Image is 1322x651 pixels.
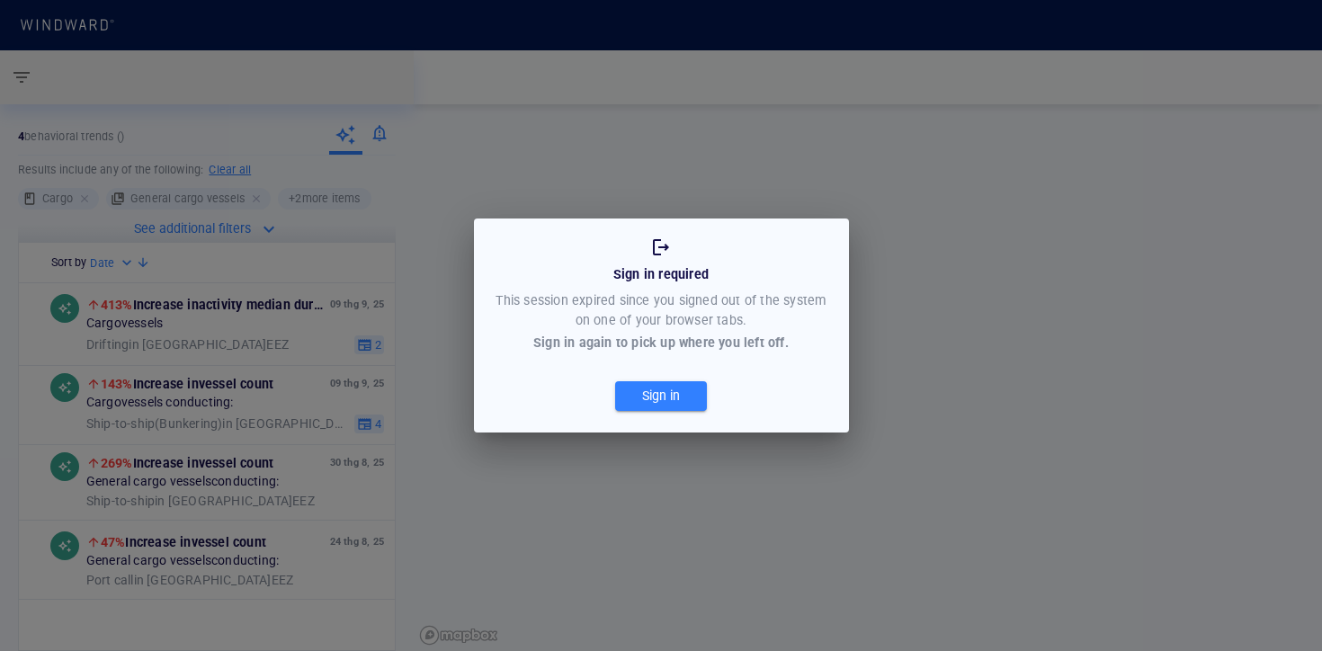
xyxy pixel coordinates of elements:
[492,288,831,334] div: This session expired since you signed out of the system on one of your browser tabs.
[610,262,712,288] div: Sign in required
[533,334,789,352] div: Sign in again to pick up where you left off.
[639,381,683,411] div: Sign in
[615,381,707,411] button: Sign in
[1246,570,1309,638] iframe: Chat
